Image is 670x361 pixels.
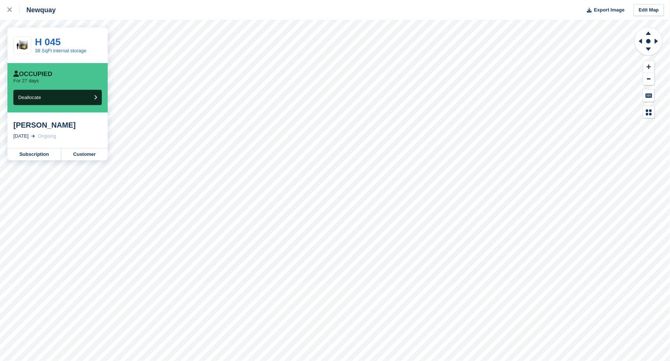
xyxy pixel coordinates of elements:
a: 38 SqFt internal storage [35,48,87,53]
button: Keyboard Shortcuts [643,89,654,102]
span: Export Image [594,6,624,14]
p: For 27 days [13,78,39,84]
a: Subscription [7,148,61,160]
div: Occupied [13,70,52,78]
button: Zoom In [643,61,654,73]
div: Newquay [20,6,56,14]
button: Zoom Out [643,73,654,85]
img: 35-sqft-unit%20(1).jpg [14,39,31,52]
button: Export Image [582,4,625,16]
span: Deallocate [18,95,41,100]
a: H 045 [35,36,61,47]
div: [PERSON_NAME] [13,121,102,129]
a: Customer [61,148,108,160]
button: Deallocate [13,90,102,105]
img: arrow-right-light-icn-cde0832a797a2874e46488d9cf13f60e5c3a73dbe684e267c42b8395dfbc2abf.svg [31,135,35,138]
div: Ongoing [38,132,56,140]
a: Edit Map [634,4,664,16]
button: Map Legend [643,106,654,118]
div: [DATE] [13,132,29,140]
